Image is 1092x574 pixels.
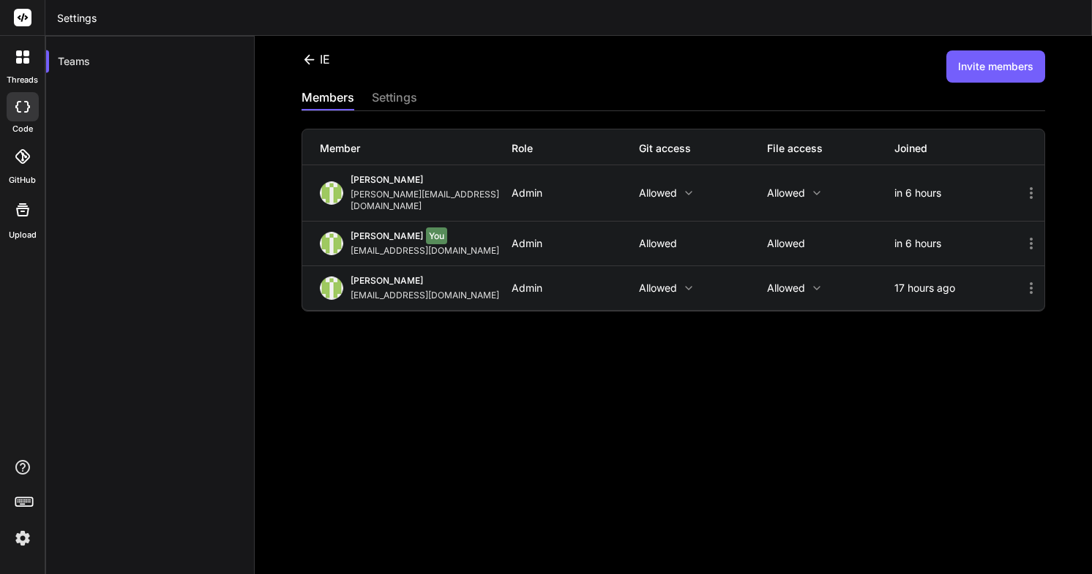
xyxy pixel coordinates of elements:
div: Admin [512,238,640,249]
div: Admin [512,282,640,294]
span: [PERSON_NAME] [351,174,423,185]
div: in 6 hours [894,238,1022,249]
p: Allowed [767,187,895,199]
img: settings [10,526,35,551]
span: [PERSON_NAME] [351,230,423,241]
div: settings [372,88,417,109]
p: Allowed [639,238,767,249]
div: IE [302,50,330,68]
span: [PERSON_NAME] [351,275,423,286]
img: profile_image [320,232,343,255]
span: You [426,227,447,244]
div: Git access [639,141,767,156]
label: code [12,123,33,135]
p: Allowed [639,187,767,199]
div: [EMAIL_ADDRESS][DOMAIN_NAME] [351,290,505,301]
div: File access [767,141,895,156]
p: Allowed [767,238,895,249]
div: Teams [46,45,254,78]
div: Role [512,141,640,156]
button: Invite members [946,50,1045,83]
div: 17 hours ago [894,282,1022,294]
label: GitHub [9,174,36,186]
label: Upload [9,229,37,241]
div: Admin [512,187,640,199]
p: Allowed [639,282,767,294]
div: Member [320,141,512,156]
img: profile_image [320,276,343,300]
label: threads [7,74,38,86]
img: profile_image [320,181,343,205]
div: in 6 hours [894,187,1022,199]
div: [EMAIL_ADDRESS][DOMAIN_NAME] [351,245,505,257]
div: [PERSON_NAME][EMAIL_ADDRESS][DOMAIN_NAME] [351,189,512,212]
div: members [302,88,354,109]
p: Allowed [767,282,895,294]
div: Joined [894,141,1022,156]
